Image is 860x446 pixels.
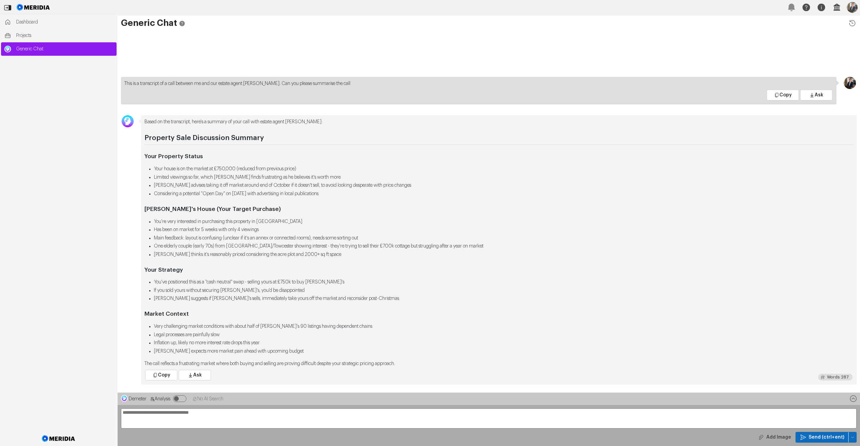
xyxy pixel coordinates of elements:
li: Very challenging market conditions with about half of [PERSON_NAME]'s 90 listings having dependen... [154,323,853,330]
img: Meridia Logo [41,431,77,446]
h3: Market Context [144,310,853,318]
li: Considering a potential "Open Day" on [DATE] with advertising in local publications [154,190,853,197]
li: Legal processes are painfully slow [154,331,853,339]
li: You're very interested in purchasing this property in [GEOGRAPHIC_DATA] [154,218,853,225]
span: Projects [16,32,113,39]
svg: Analysis [150,397,155,401]
svg: No AI Search [192,397,197,401]
span: Dashboard [16,19,113,26]
span: No AI Search [197,397,223,401]
li: [PERSON_NAME] thinks it's reasonably priced considering the acre plot and 2000+ sq ft space [154,251,853,258]
img: Avatar Icon [122,115,134,127]
div: Jon Brookes [843,77,857,84]
h2: Property Sale Discussion Summary [144,134,853,145]
button: Copy [767,90,799,100]
p: This is a transcript of a call between me and our estate agent [PERSON_NAME]. Can you please summ... [124,80,833,87]
img: Profile Icon [844,77,856,89]
img: Profile Icon [847,2,858,13]
button: Copy [145,370,177,381]
li: One elderly couple (early 70s) from [GEOGRAPHIC_DATA]/Towcester showing interest - they're trying... [154,243,853,250]
button: Add Image [753,432,795,443]
li: Inflation up, likely no more interest rate drops this year [154,340,853,347]
p: The call reflects a frustrating market where both buying and selling are proving difficult despit... [144,360,853,367]
li: Main feedback: layout is confusing (unclear if it's an annex or connected rooms), needs some sort... [154,235,853,242]
p: Based on the transcript, here's a summary of your call with estate agent [PERSON_NAME]: [144,119,853,126]
span: Demeter [129,397,146,401]
h3: Your Property Status [144,153,853,160]
a: Dashboard [1,15,117,29]
li: Has been on market for 5 weeks with only 4 viewings [154,226,853,233]
span: Analysis [155,397,170,401]
button: Ask [800,90,832,100]
li: You've positioned this as a "cash neutral" swap - selling yours at £750k to buy [PERSON_NAME]'s [154,279,853,286]
li: If you sold yours without securing [PERSON_NAME]'s, you'd be disappointed [154,287,853,294]
li: [PERSON_NAME] suggests if [PERSON_NAME]'s sells, immediately take yours off the market and recons... [154,295,853,302]
button: Send (ctrl+ent) [849,432,857,443]
span: Copy [779,92,792,98]
div: George [121,115,134,122]
span: Send (ctrl+ent) [809,434,844,441]
span: Ask [193,372,202,378]
span: Generic Chat [16,46,113,52]
li: Your house is on the market at £750,000 (reduced from previous price) [154,166,853,173]
img: Demeter [121,395,128,402]
h3: [PERSON_NAME]'s House (Your Target Purchase) [144,206,853,213]
button: Ask [179,370,211,381]
img: Generic Chat [4,46,11,52]
li: Limited viewings so far, which [PERSON_NAME] finds frustrating as he believes it's worth more [154,174,853,181]
a: Generic ChatGeneric Chat [1,42,117,56]
h3: Your Strategy [144,266,853,274]
span: Copy [158,372,170,378]
li: [PERSON_NAME] expects more market pain ahead with upcoming budget [154,348,853,355]
h1: Generic Chat [121,19,857,28]
button: Send (ctrl+ent) [795,432,849,443]
li: [PERSON_NAME] advises taking it off market around end of October if it doesn't sell, to avoid loo... [154,182,853,189]
a: Projects [1,29,117,42]
span: Ask [815,92,823,98]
